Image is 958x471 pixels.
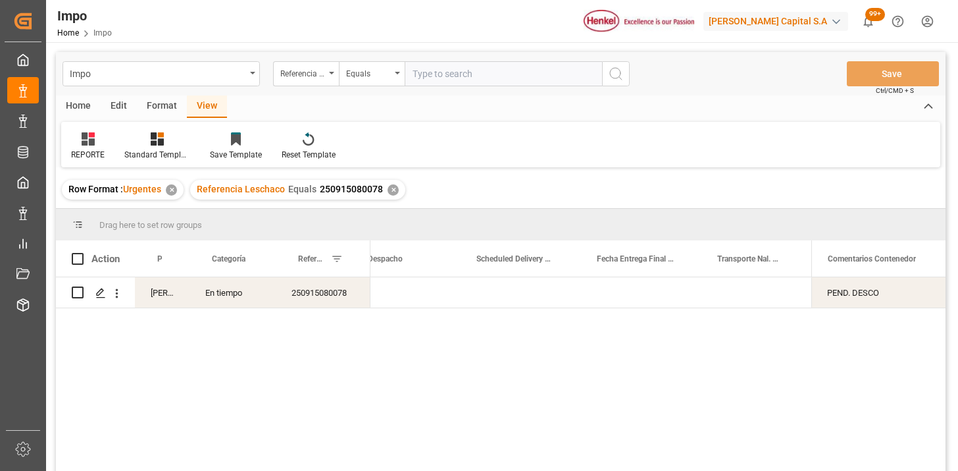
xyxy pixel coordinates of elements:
button: Save [847,61,939,86]
button: show 101 new notifications [853,7,883,36]
img: Henkel%20logo.jpg_1689854090.jpg [584,10,694,33]
div: [PERSON_NAME] [135,277,189,308]
span: 250915080078 [320,184,383,194]
div: View [187,96,227,118]
span: Persona responsable de seguimiento [157,254,162,263]
span: Equals [288,184,316,194]
span: Ctrl/CMD + S [876,86,914,96]
div: Impo [57,6,112,26]
div: Edit [101,96,137,118]
div: Referencia Leschaco [280,65,325,80]
span: Referencia Leschaco [197,184,285,194]
div: Impo [70,65,245,81]
div: ✕ [166,184,177,196]
input: Type to search [405,61,602,86]
div: Format [137,96,187,118]
div: ✕ [388,184,399,196]
span: 99+ [865,8,885,21]
div: En tiempo [189,277,276,308]
div: PEND. DESCO [811,277,945,308]
span: Fecha Entrega Final en [GEOGRAPHIC_DATA] [597,254,674,263]
span: Urgentes [123,184,161,194]
button: open menu [63,61,260,86]
div: REPORTE [71,149,105,161]
button: open menu [339,61,405,86]
span: Categoría [212,254,245,263]
div: Home [56,96,101,118]
span: Transporte Nal. (Nombre#Caja) [717,254,780,263]
span: Row Format : [68,184,123,194]
a: Home [57,28,79,38]
div: Standard Templates [124,149,190,161]
div: Reset Template [282,149,336,161]
div: Save Template [210,149,262,161]
div: [PERSON_NAME] Capital S.A [703,12,848,31]
button: open menu [273,61,339,86]
div: Action [91,253,120,265]
button: Help Center [883,7,913,36]
button: search button [602,61,630,86]
div: Press SPACE to select this row. [56,277,370,308]
span: Drag here to set row groups [99,220,202,230]
div: 250915080078 [276,277,370,308]
span: Scheduled Delivery Date [476,254,553,263]
span: Despacho [368,254,403,263]
div: Equals [346,65,391,80]
button: [PERSON_NAME] Capital S.A [703,9,853,34]
span: Referencia Leschaco [298,254,326,263]
div: Press SPACE to select this row. [811,277,945,308]
span: Comentarios Contenedor [828,254,916,263]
